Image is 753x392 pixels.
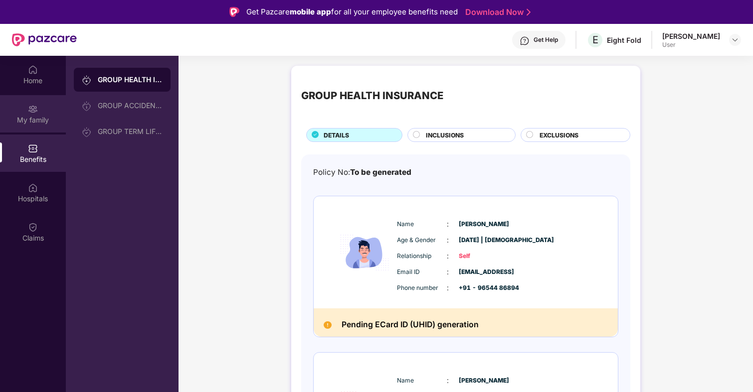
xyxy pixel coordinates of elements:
span: Self [459,252,509,261]
span: To be generated [350,167,411,177]
img: Stroke [527,7,531,17]
img: svg+xml;base64,PHN2ZyBpZD0iRHJvcGRvd24tMzJ4MzIiIHhtbG5zPSJodHRwOi8vd3d3LnczLm9yZy8yMDAwL3N2ZyIgd2... [731,36,739,44]
a: Download Now [465,7,528,17]
span: Relationship [397,252,447,261]
div: GROUP ACCIDENTAL INSURANCE [98,102,163,110]
img: svg+xml;base64,PHN2ZyB3aWR0aD0iMjAiIGhlaWdodD0iMjAiIHZpZXdCb3g9IjAgMCAyMCAyMCIgZmlsbD0ibm9uZSIgeG... [82,75,92,85]
img: svg+xml;base64,PHN2ZyB3aWR0aD0iMjAiIGhlaWdodD0iMjAiIHZpZXdCb3g9IjAgMCAyMCAyMCIgZmlsbD0ibm9uZSIgeG... [28,104,38,114]
span: [DATE] | [DEMOGRAPHIC_DATA] [459,236,509,245]
div: User [662,41,720,49]
img: svg+xml;base64,PHN2ZyBpZD0iSGVscC0zMngzMiIgeG1sbnM9Imh0dHA6Ly93d3cudzMub3JnLzIwMDAvc3ZnIiB3aWR0aD... [520,36,530,46]
span: E [592,34,598,46]
span: EXCLUSIONS [540,131,578,140]
img: svg+xml;base64,PHN2ZyBpZD0iSG9zcGl0YWxzIiB4bWxucz0iaHR0cDovL3d3dy53My5vcmcvMjAwMC9zdmciIHdpZHRoPS... [28,183,38,193]
div: GROUP HEALTH INSURANCE [301,88,443,104]
img: Pending [324,321,332,329]
span: : [447,375,449,386]
div: Policy No: [313,166,411,178]
img: Logo [229,7,239,17]
strong: mobile app [290,7,331,16]
div: Eight Fold [607,35,641,45]
span: [EMAIL_ADDRESS] [459,267,509,277]
span: [PERSON_NAME] [459,376,509,386]
span: Email ID [397,267,447,277]
span: Age & Gender [397,236,447,245]
span: : [447,266,449,277]
span: : [447,282,449,293]
img: svg+xml;base64,PHN2ZyB3aWR0aD0iMjAiIGhlaWdodD0iMjAiIHZpZXdCb3g9IjAgMCAyMCAyMCIgZmlsbD0ibm9uZSIgeG... [82,127,92,137]
span: Phone number [397,283,447,293]
div: GROUP HEALTH INSURANCE [98,75,163,85]
span: Name [397,220,447,229]
div: [PERSON_NAME] [662,31,720,41]
span: Name [397,376,447,386]
span: : [447,219,449,230]
img: icon [335,209,394,296]
span: : [447,251,449,261]
h2: Pending ECard ID (UHID) generation [342,318,479,332]
span: [PERSON_NAME] [459,220,509,229]
img: svg+xml;base64,PHN2ZyB3aWR0aD0iMjAiIGhlaWdodD0iMjAiIHZpZXdCb3g9IjAgMCAyMCAyMCIgZmlsbD0ibm9uZSIgeG... [82,101,92,111]
span: : [447,235,449,246]
span: DETAILS [324,131,349,140]
div: Get Help [534,36,558,44]
div: GROUP TERM LIFE INSURANCE [98,128,163,135]
img: svg+xml;base64,PHN2ZyBpZD0iSG9tZSIgeG1sbnM9Imh0dHA6Ly93d3cudzMub3JnLzIwMDAvc3ZnIiB3aWR0aD0iMjAiIG... [28,65,38,75]
img: svg+xml;base64,PHN2ZyBpZD0iQmVuZWZpdHMiIHhtbG5zPSJodHRwOi8vd3d3LnczLm9yZy8yMDAwL3N2ZyIgd2lkdGg9Ij... [28,143,38,153]
img: svg+xml;base64,PHN2ZyBpZD0iQ2xhaW0iIHhtbG5zPSJodHRwOi8vd3d3LnczLm9yZy8yMDAwL3N2ZyIgd2lkdGg9IjIwIi... [28,222,38,232]
img: New Pazcare Logo [12,33,77,46]
span: INCLUSIONS [426,131,464,140]
div: Get Pazcare for all your employee benefits need [246,6,458,18]
span: +91 - 96544 86894 [459,283,509,293]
